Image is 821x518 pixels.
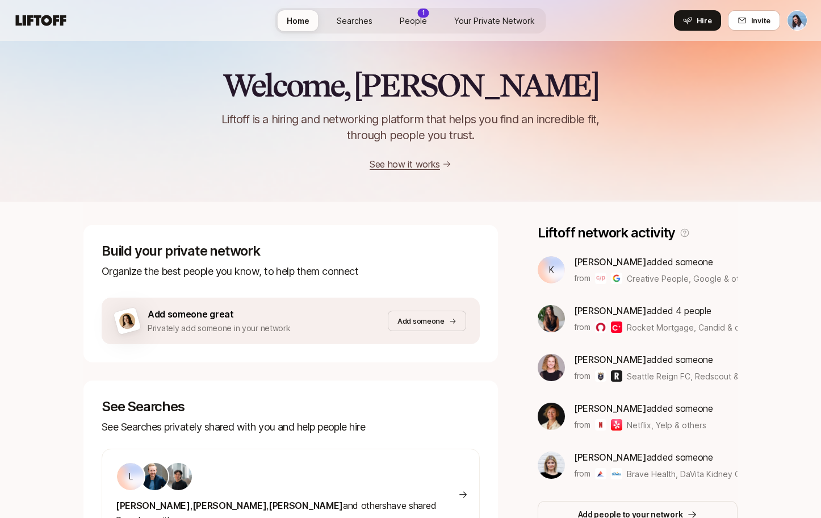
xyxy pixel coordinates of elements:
[595,468,606,479] img: Brave Health
[287,15,309,27] span: Home
[116,500,190,511] span: [PERSON_NAME]
[595,321,606,333] img: Rocket Mortgage
[192,500,267,511] span: [PERSON_NAME]
[538,305,565,332] img: 33ee49e1_eec9_43f1_bb5d_6b38e313ba2b.jpg
[574,254,738,269] p: added someone
[574,452,647,463] span: [PERSON_NAME]
[574,305,647,316] span: [PERSON_NAME]
[627,371,765,381] span: Seattle Reign FC, Redscout & others
[207,111,614,143] p: Liftoff is a hiring and networking platform that helps you find an incredible fit, through people...
[538,354,565,381] img: d8d4dcb0_f44a_4ef0_b2aa_23c5eb87430b.jpg
[574,320,590,334] p: from
[627,419,706,431] span: Netflix, Yelp & others
[148,307,291,321] p: Add someone great
[223,68,599,102] h2: Welcome, [PERSON_NAME]
[445,10,544,31] a: Your Private Network
[627,323,759,332] span: Rocket Mortgage, Candid & others
[611,419,622,431] img: Yelp
[574,401,713,416] p: added someone
[190,500,192,511] span: ,
[102,264,480,279] p: Organize the best people you know, to help them connect
[611,468,622,479] img: DaVita Kidney Care
[611,273,622,284] img: Google
[278,10,319,31] a: Home
[397,315,445,327] p: Add someone
[328,10,382,31] a: Searches
[391,10,436,31] a: People1
[574,450,738,465] p: added someone
[574,303,738,318] p: added 4 people
[422,9,425,17] p: 1
[388,311,466,331] button: Add someone
[674,10,721,31] button: Hire
[538,403,565,430] img: 12ecefdb_596c_45d0_a494_8b7a08a30bfa.jpg
[595,419,606,431] img: Netflix
[141,463,168,490] img: ACg8ocLS2l1zMprXYdipp7mfi5ZAPgYYEnnfB-SEFN0Ix-QHc6UIcGI=s160-c
[611,370,622,382] img: Redscout
[165,463,192,490] img: 48213564_d349_4c7a_bc3f_3e31999807fd.jfif
[751,15,770,26] span: Invite
[574,467,590,481] p: from
[574,271,590,285] p: from
[400,15,427,27] span: People
[266,500,269,511] span: ,
[788,11,807,30] img: Dan Tase
[627,469,787,479] span: Brave Health, DaVita Kidney Care & others
[627,273,738,285] span: Creative People, Google & others
[697,15,712,26] span: Hire
[574,403,647,414] span: [PERSON_NAME]
[118,311,137,331] img: add-someone-great-cta-avatar.png
[102,243,480,259] p: Build your private network
[574,256,647,268] span: [PERSON_NAME]
[269,500,343,511] span: [PERSON_NAME]
[728,10,780,31] button: Invite
[549,263,554,277] p: K
[574,352,738,367] p: added someone
[370,158,440,170] a: See how it works
[595,370,606,382] img: Seattle Reign FC
[574,418,590,432] p: from
[102,419,480,435] p: See Searches privately shared with you and help people hire
[611,321,622,333] img: Candid
[787,10,807,31] button: Dan Tase
[595,273,606,284] img: Creative People
[574,369,590,383] p: from
[574,354,647,365] span: [PERSON_NAME]
[538,225,675,241] p: Liftoff network activity
[337,15,372,27] span: Searches
[454,15,535,27] span: Your Private Network
[538,452,565,479] img: a76236c4_073d_4fdf_a851_9ba080c9706f.jpg
[102,399,480,415] p: See Searches
[148,321,291,335] p: Privately add someone in your network
[129,470,133,483] p: L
